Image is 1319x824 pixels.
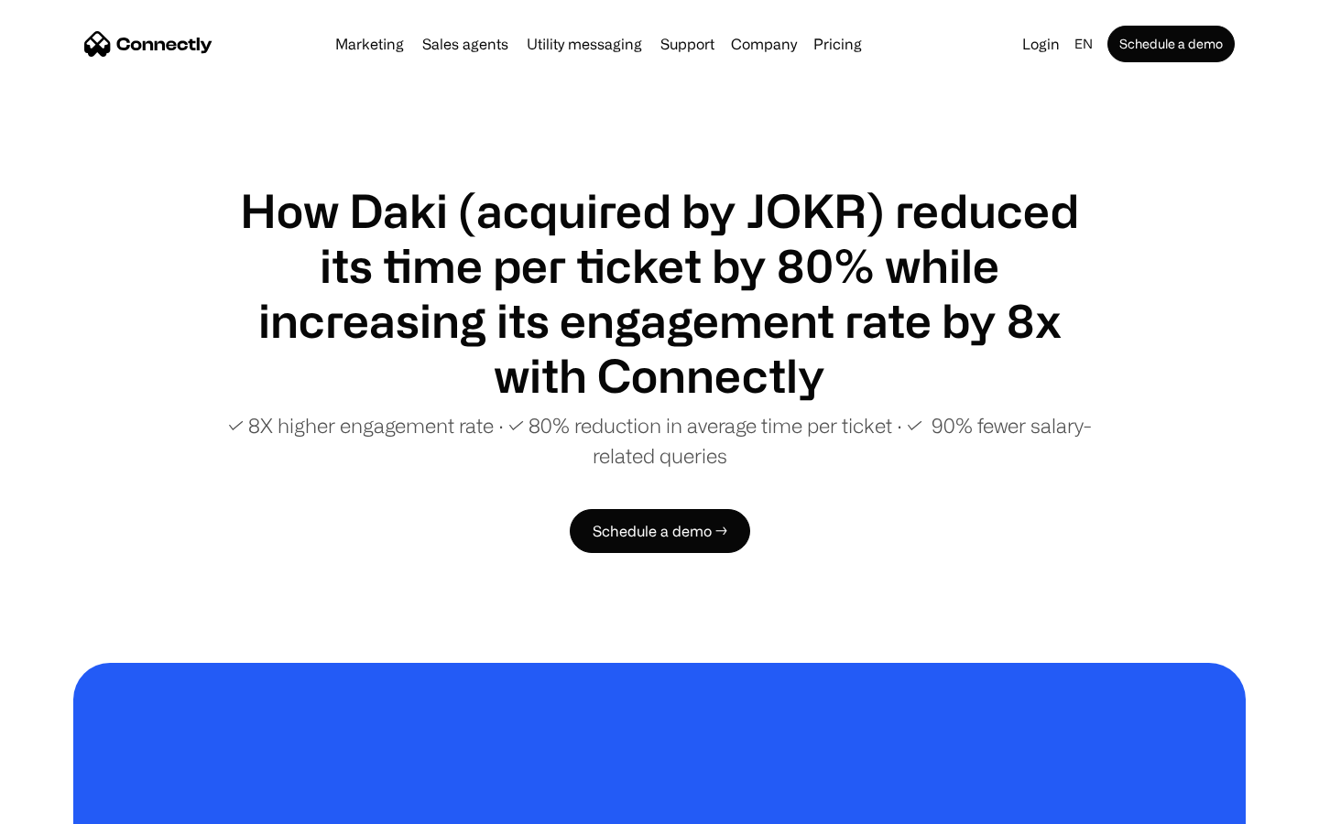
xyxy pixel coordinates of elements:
[37,792,110,818] ul: Language list
[1074,31,1093,57] div: en
[328,37,411,51] a: Marketing
[18,790,110,818] aside: Language selected: English
[519,37,649,51] a: Utility messaging
[1107,26,1235,62] a: Schedule a demo
[731,31,797,57] div: Company
[415,37,516,51] a: Sales agents
[806,37,869,51] a: Pricing
[1015,31,1067,57] a: Login
[570,509,750,553] a: Schedule a demo →
[220,183,1099,403] h1: How Daki (acquired by JOKR) reduced its time per ticket by 80% while increasing its engagement ra...
[220,410,1099,471] p: ✓ 8X higher engagement rate ∙ ✓ 80% reduction in average time per ticket ∙ ✓ 90% fewer salary-rel...
[653,37,722,51] a: Support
